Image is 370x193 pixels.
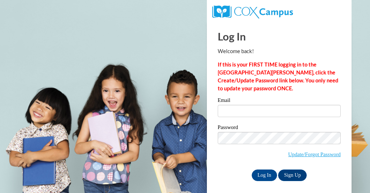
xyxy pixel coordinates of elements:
[218,47,341,55] p: Welcome back!
[218,98,341,105] label: Email
[212,8,293,14] a: COX Campus
[218,61,338,91] strong: If this is your FIRST TIME logging in to the [GEOGRAPHIC_DATA][PERSON_NAME], click the Create/Upd...
[288,151,341,157] a: Update/Forgot Password
[252,170,277,181] input: Log In
[278,170,306,181] a: Sign Up
[218,29,341,44] h1: Log In
[212,5,293,18] img: COX Campus
[218,125,341,132] label: Password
